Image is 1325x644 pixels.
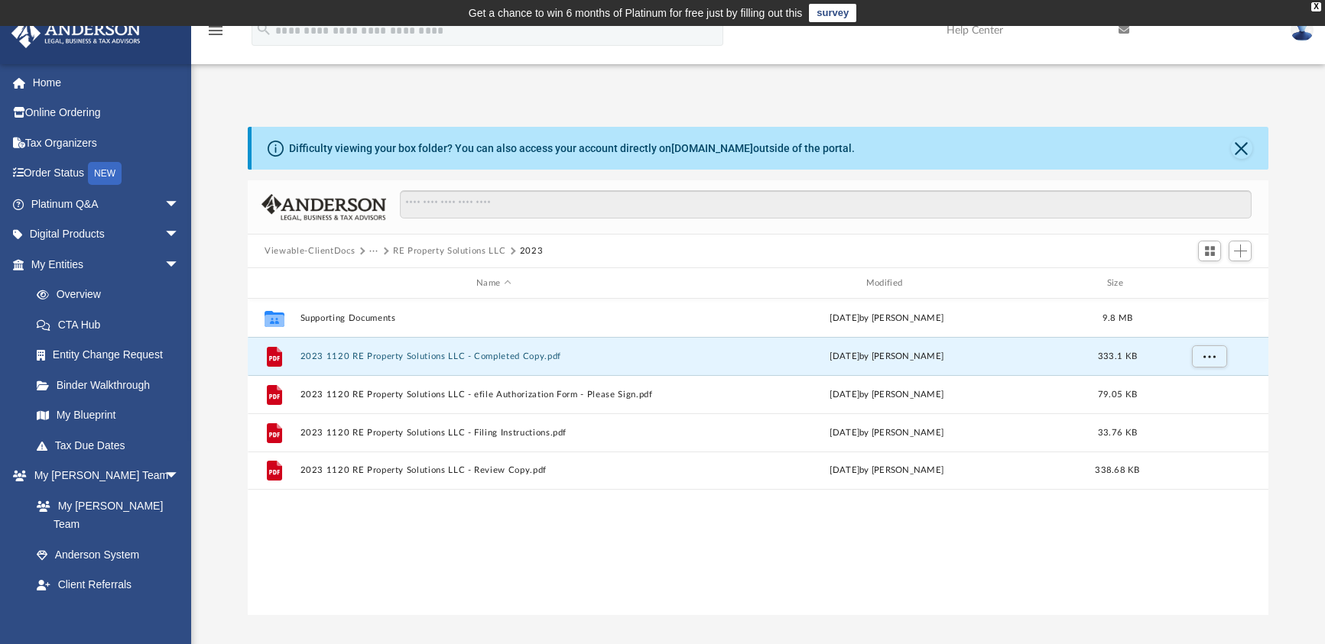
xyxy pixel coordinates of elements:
a: Anderson System [21,539,195,570]
button: 2023 1120 RE Property Solutions LLC - Completed Copy.pdf [300,351,687,361]
button: Add [1229,241,1252,262]
button: ··· [369,244,379,258]
button: Switch to Grid View [1198,241,1221,262]
button: 2023 1120 RE Property Solutions LLC - efile Authorization Form - Please Sign.pdf [300,390,687,400]
div: [DATE] by [PERSON_NAME] [693,426,1080,440]
div: [DATE] by [PERSON_NAME] [693,312,1080,325]
div: [DATE] by [PERSON_NAME] [693,464,1080,477]
button: Supporting Documents [300,313,687,323]
img: Anderson Advisors Platinum Portal [7,18,145,48]
a: My Entitiesarrow_drop_down [11,249,203,280]
div: Modified [693,277,1080,290]
a: Digital Productsarrow_drop_down [11,219,203,250]
a: Binder Walkthrough [21,370,203,400]
button: Close [1231,138,1252,159]
a: Entity Change Request [21,340,203,371]
span: 9.8 MB [1103,314,1133,322]
div: [DATE] by [PERSON_NAME] [693,350,1080,364]
a: My Blueprint [21,400,195,431]
a: menu [206,29,225,40]
div: grid [248,299,1268,615]
a: Overview [21,280,203,310]
div: Name [300,277,687,290]
a: [DOMAIN_NAME] [671,142,753,154]
div: NEW [88,162,122,185]
a: Client Referrals [21,570,195,600]
i: search [255,21,272,37]
a: Tax Due Dates [21,430,203,461]
span: 338.68 KB [1095,466,1139,474]
span: 333.1 KB [1098,352,1137,361]
button: 2023 1120 RE Property Solutions LLC - Filing Instructions.pdf [300,428,687,438]
div: Size [1087,277,1148,290]
div: id [1155,277,1262,290]
div: [DATE] by [PERSON_NAME] [693,388,1080,402]
a: Tax Organizers [11,128,203,158]
input: Search files and folders [400,190,1252,219]
a: My [PERSON_NAME] Teamarrow_drop_down [11,461,195,491]
span: arrow_drop_down [164,249,195,280]
img: User Pic [1291,19,1314,41]
a: Platinum Q&Aarrow_drop_down [11,189,203,219]
div: Get a chance to win 6 months of Platinum for free just by filling out this [469,4,803,22]
button: More options [1192,345,1227,368]
div: Difficulty viewing your box folder? You can also access your account directly on outside of the p... [289,141,855,157]
button: 2023 1120 RE Property Solutions LLC - Review Copy.pdf [300,465,687,475]
span: arrow_drop_down [164,461,195,492]
a: My [PERSON_NAME] Team [21,490,187,539]
button: 2023 [520,244,544,258]
i: menu [206,21,225,40]
a: survey [809,4,856,22]
button: Viewable-ClientDocs [265,244,355,258]
div: id [255,277,293,290]
span: 79.05 KB [1098,390,1137,399]
div: close [1311,2,1321,11]
button: RE Property Solutions LLC [393,244,505,258]
a: Order StatusNEW [11,158,203,189]
a: Home [11,67,203,98]
span: 33.76 KB [1098,429,1137,437]
a: Online Ordering [11,98,203,128]
span: arrow_drop_down [164,189,195,220]
a: CTA Hub [21,309,203,340]
span: arrow_drop_down [164,219,195,251]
